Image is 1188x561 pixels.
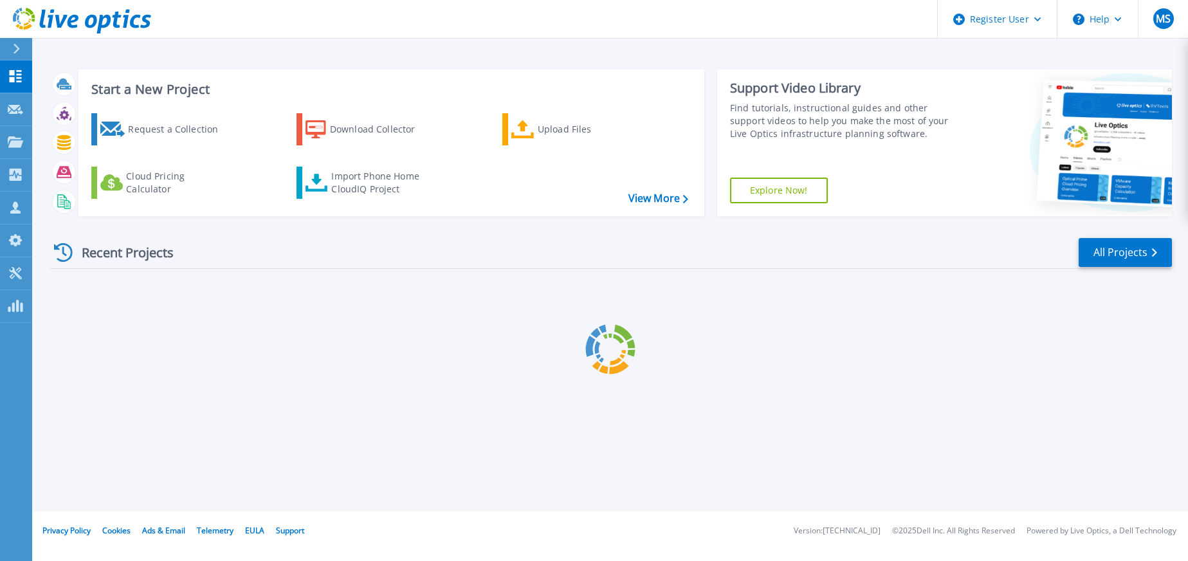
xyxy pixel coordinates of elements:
[538,116,641,142] div: Upload Files
[42,525,91,536] a: Privacy Policy
[1079,238,1172,267] a: All Projects
[91,113,235,145] a: Request a Collection
[1156,14,1171,24] span: MS
[794,527,881,535] li: Version: [TECHNICAL_ID]
[91,167,235,199] a: Cloud Pricing Calculator
[128,116,231,142] div: Request a Collection
[276,525,304,536] a: Support
[91,82,688,97] h3: Start a New Project
[197,525,233,536] a: Telemetry
[730,102,962,140] div: Find tutorials, instructional guides and other support videos to help you make the most of your L...
[892,527,1015,535] li: © 2025 Dell Inc. All Rights Reserved
[628,192,688,205] a: View More
[730,80,962,97] div: Support Video Library
[1027,527,1176,535] li: Powered by Live Optics, a Dell Technology
[730,178,828,203] a: Explore Now!
[102,525,131,536] a: Cookies
[502,113,646,145] a: Upload Files
[245,525,264,536] a: EULA
[297,113,440,145] a: Download Collector
[330,116,433,142] div: Download Collector
[50,237,191,268] div: Recent Projects
[142,525,185,536] a: Ads & Email
[331,170,432,196] div: Import Phone Home CloudIQ Project
[126,170,229,196] div: Cloud Pricing Calculator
